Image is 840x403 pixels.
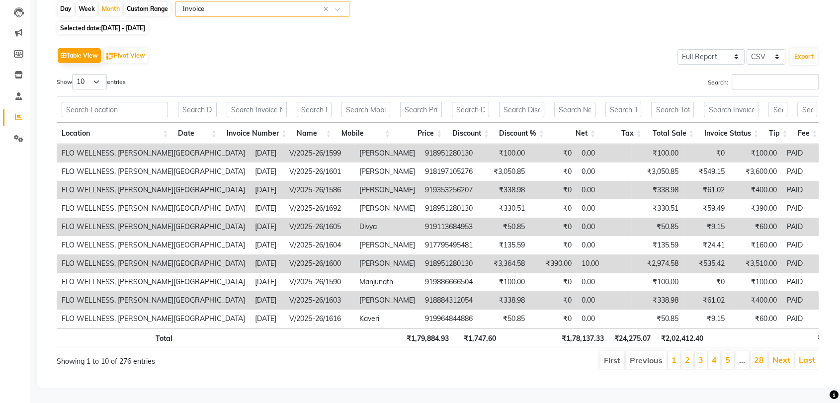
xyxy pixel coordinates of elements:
th: Discount: activate to sort column ascending [447,123,494,144]
div: Day [58,2,74,16]
td: ₹3,510.00 [730,254,782,273]
td: ₹9.15 [683,310,730,328]
div: Month [99,2,122,16]
td: ₹50.85 [478,310,530,328]
td: FLO WELLNESS, [PERSON_NAME][GEOGRAPHIC_DATA] [57,273,250,291]
td: 0.00 [577,218,631,236]
div: Showing 1 to 10 of 276 entries [57,350,365,367]
td: FLO WELLNESS, [PERSON_NAME][GEOGRAPHIC_DATA] [57,181,250,199]
input: Search Name [297,102,332,117]
th: ₹24,275.07 [609,328,656,347]
th: ₹1,747.60 [454,328,501,347]
td: ₹100.00 [478,273,530,291]
th: Tip: activate to sort column ascending [763,123,792,144]
td: ₹338.98 [631,181,683,199]
td: ₹338.98 [478,291,530,310]
input: Search Total Sale [651,102,694,117]
td: 919353256207 [420,181,478,199]
a: 2 [685,355,690,365]
td: ₹3,364.58 [478,254,530,273]
td: 918951280130 [420,199,478,218]
td: ₹338.98 [631,291,683,310]
td: ₹60.00 [730,218,782,236]
td: 919886666504 [420,273,478,291]
a: 4 [712,355,717,365]
td: ₹50.85 [631,310,683,328]
td: [DATE] [250,273,284,291]
th: Tax: activate to sort column ascending [600,123,646,144]
input: Search Date [178,102,217,117]
th: ₹0 [801,328,831,347]
td: ₹135.59 [631,236,683,254]
td: ₹400.00 [730,181,782,199]
td: 0.00 [577,181,631,199]
th: ₹1,79,884.93 [401,328,454,347]
td: V/2025-26/1616 [284,310,354,328]
input: Search Invoice Status [704,102,758,117]
td: [DATE] [250,144,284,162]
td: FLO WELLNESS, [PERSON_NAME][GEOGRAPHIC_DATA] [57,254,250,273]
td: ₹3,050.85 [478,162,530,181]
a: 1 [672,355,676,365]
td: 0.00 [577,291,631,310]
td: ₹100.00 [631,273,683,291]
th: Total [57,328,177,347]
input: Search Invoice Number [227,102,287,117]
input: Search Discount % [499,102,544,117]
td: V/2025-26/1590 [284,273,354,291]
td: V/2025-26/1603 [284,291,354,310]
td: [PERSON_NAME] [354,254,420,273]
span: [DATE] - [DATE] [101,24,145,32]
td: ₹0 [683,273,730,291]
td: V/2025-26/1601 [284,162,354,181]
td: ₹400.00 [730,291,782,310]
td: Kaveri [354,310,420,328]
td: ₹100.00 [730,144,782,162]
td: ₹390.00 [730,199,782,218]
td: FLO WELLNESS, [PERSON_NAME][GEOGRAPHIC_DATA] [57,310,250,328]
td: [DATE] [250,162,284,181]
td: FLO WELLNESS, [PERSON_NAME][GEOGRAPHIC_DATA] [57,144,250,162]
td: 918951280130 [420,254,478,273]
input: Search Fee [797,102,817,117]
input: Search Location [62,102,168,117]
td: FLO WELLNESS, [PERSON_NAME][GEOGRAPHIC_DATA] [57,236,250,254]
a: 3 [698,355,703,365]
td: ₹50.85 [478,218,530,236]
td: [DATE] [250,181,284,199]
th: Name: activate to sort column ascending [292,123,336,144]
input: Search Discount [452,102,489,117]
td: V/2025-26/1599 [284,144,354,162]
input: Search Tip [768,102,787,117]
td: [DATE] [250,254,284,273]
td: 0.00 [577,310,631,328]
th: Discount %: activate to sort column ascending [494,123,549,144]
td: [PERSON_NAME] [354,162,420,181]
th: Total Sale: activate to sort column ascending [646,123,699,144]
button: Export [790,48,818,65]
td: [PERSON_NAME] [354,144,420,162]
td: ₹59.49 [683,199,730,218]
td: ₹0 [530,218,577,236]
td: 0.00 [577,273,631,291]
td: ₹0 [530,162,577,181]
td: ₹135.59 [478,236,530,254]
td: 0.00 [577,199,631,218]
td: ₹0 [683,144,730,162]
td: [PERSON_NAME] [354,236,420,254]
td: ₹535.42 [683,254,730,273]
td: V/2025-26/1586 [284,181,354,199]
td: [DATE] [250,310,284,328]
td: ₹9.15 [683,218,730,236]
td: 0.00 [577,162,631,181]
td: ₹0 [530,291,577,310]
td: ₹60.00 [730,310,782,328]
button: Pivot View [104,48,148,63]
input: Search Price [400,102,442,117]
td: 918951280130 [420,144,478,162]
td: 0.00 [577,236,631,254]
td: ₹338.98 [478,181,530,199]
td: ₹160.00 [730,236,782,254]
th: Date: activate to sort column ascending [173,123,222,144]
td: [PERSON_NAME] [354,291,420,310]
